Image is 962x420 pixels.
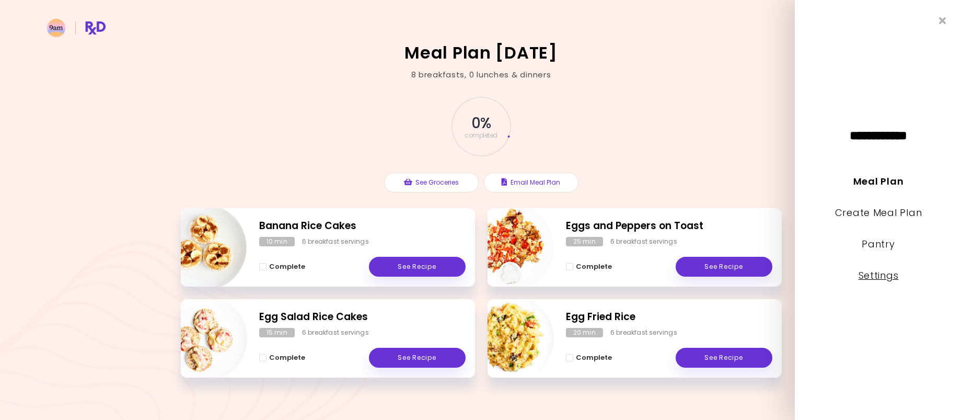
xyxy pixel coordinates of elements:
[269,354,305,362] span: Complete
[259,351,305,364] button: Complete - Egg Salad Rice Cakes
[566,219,772,234] h2: Eggs and Peppers on Toast
[566,237,603,246] div: 25 min
[862,237,895,251] a: Pantry
[160,295,247,382] img: Info - Egg Salad Rice Cakes
[835,206,922,219] a: Create Meal Plan
[302,237,369,246] div: 6 breakfast servings
[859,269,899,282] a: Settings
[576,354,612,362] span: Complete
[369,348,466,368] a: See Recipe - Egg Salad Rice Cakes
[269,263,305,271] span: Complete
[259,328,295,337] div: 15 min
[160,204,247,291] img: Info - Banana Rice Cakes
[471,115,491,132] span: 0 %
[566,328,603,337] div: 20 min
[259,260,305,273] button: Complete - Banana Rice Cakes
[576,263,612,271] span: Complete
[566,260,612,273] button: Complete - Eggs and Peppers on Toast
[939,16,946,26] i: Close
[465,132,497,139] span: completed
[676,348,772,368] a: See Recipe - Egg Fried Rice
[259,219,466,234] h2: Banana Rice Cakes
[610,328,677,337] div: 6 breakfast servings
[259,310,466,325] h2: Egg Salad Rice Cakes
[404,44,558,61] h2: Meal Plan [DATE]
[302,328,369,337] div: 6 breakfast servings
[566,310,772,325] h2: Egg Fried Rice
[484,173,578,192] button: Email Meal Plan
[384,173,479,192] button: See Groceries
[47,19,106,37] img: RxDiet
[853,175,903,188] a: Meal Plan
[610,237,677,246] div: 6 breakfast servings
[467,204,554,291] img: Info - Eggs and Peppers on Toast
[369,257,466,277] a: See Recipe - Banana Rice Cakes
[676,257,772,277] a: See Recipe - Eggs and Peppers on Toast
[411,69,551,81] div: 8 breakfasts , 0 lunches & dinners
[467,295,554,382] img: Info - Egg Fried Rice
[259,237,295,246] div: 10 min
[566,351,612,364] button: Complete - Egg Fried Rice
